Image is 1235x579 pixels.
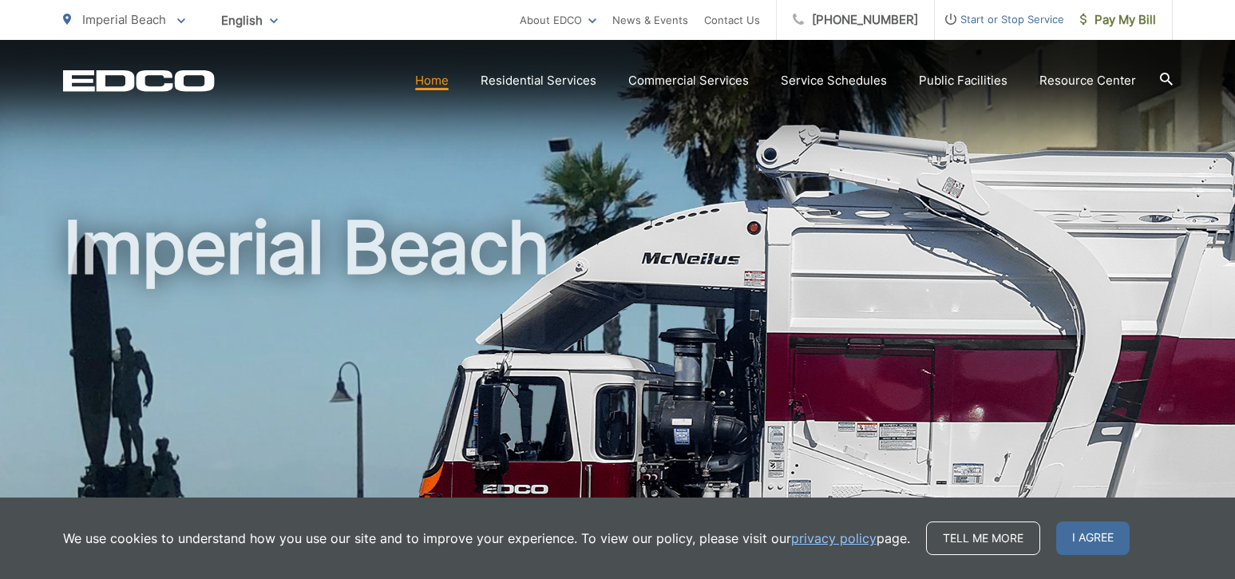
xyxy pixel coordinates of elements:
[791,529,877,548] a: privacy policy
[63,69,215,92] a: EDCD logo. Return to the homepage.
[781,71,887,90] a: Service Schedules
[1080,10,1156,30] span: Pay My Bill
[520,10,596,30] a: About EDCO
[704,10,760,30] a: Contact Us
[63,529,910,548] p: We use cookies to understand how you use our site and to improve your experience. To view our pol...
[481,71,596,90] a: Residential Services
[415,71,449,90] a: Home
[612,10,688,30] a: News & Events
[919,71,1007,90] a: Public Facilities
[1056,521,1130,555] span: I agree
[628,71,749,90] a: Commercial Services
[926,521,1040,555] a: Tell me more
[82,12,166,27] span: Imperial Beach
[1039,71,1136,90] a: Resource Center
[209,6,290,34] span: English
